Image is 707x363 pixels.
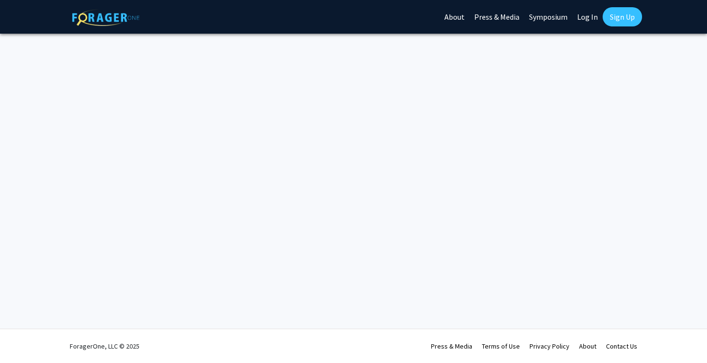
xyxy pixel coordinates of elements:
div: ForagerOne, LLC © 2025 [70,329,139,363]
a: Contact Us [606,342,637,350]
a: About [579,342,596,350]
a: Sign Up [603,7,642,26]
a: Press & Media [431,342,472,350]
a: Terms of Use [482,342,520,350]
img: ForagerOne Logo [72,9,139,26]
a: Privacy Policy [530,342,569,350]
